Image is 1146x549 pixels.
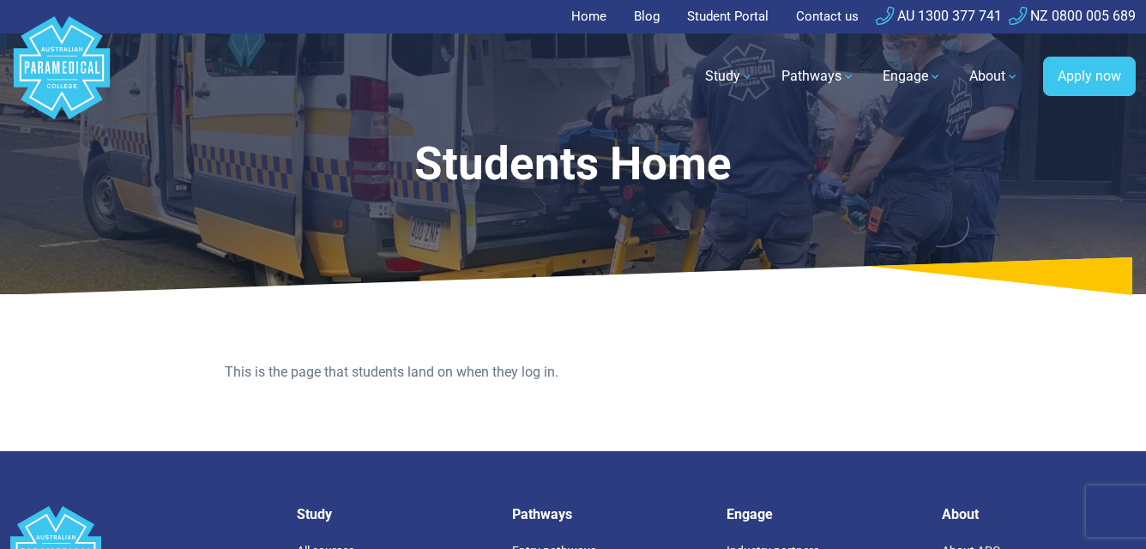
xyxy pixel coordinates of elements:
h5: Pathways [512,506,707,522]
a: AU 1300 377 741 [876,8,1002,24]
h5: Engage [727,506,921,522]
a: Pathways [771,52,866,100]
p: This is the page that students land on when they log in. [225,362,921,383]
a: Apply now [1043,57,1136,96]
a: NZ 0800 005 689 [1009,8,1136,24]
a: About [959,52,1029,100]
h1: Students Home [151,137,995,191]
a: Engage [872,52,952,100]
h5: Study [297,506,492,522]
a: Study [695,52,764,100]
h5: About [942,506,1137,522]
a: Australian Paramedical College [10,33,113,120]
